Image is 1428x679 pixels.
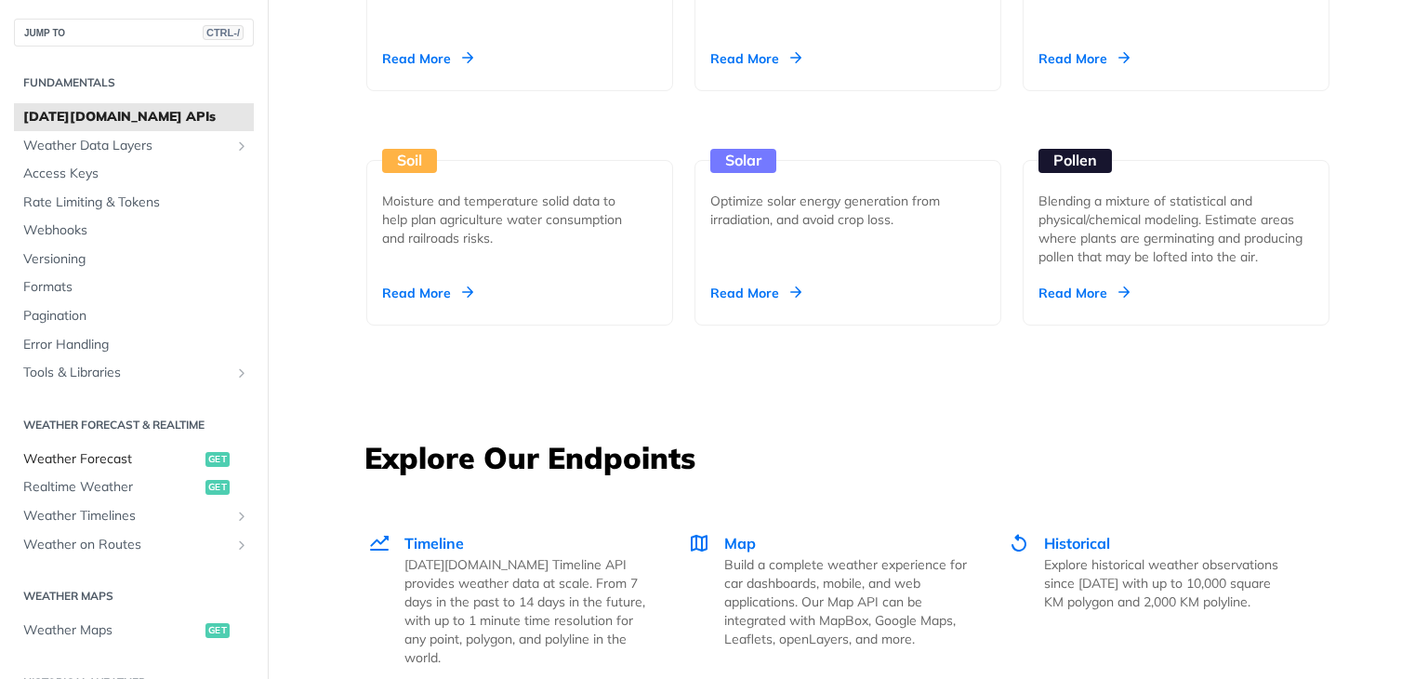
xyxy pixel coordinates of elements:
button: Show subpages for Weather Data Layers [234,139,249,153]
span: Error Handling [23,336,249,354]
span: get [205,480,230,495]
a: Pollen Blending a mixture of statistical and physical/chemical modeling. Estimate areas where pla... [1015,91,1337,326]
a: Soil Moisture and temperature solid data to help plan agriculture water consumption and railroads... [359,91,681,326]
div: Moisture and temperature solid data to help plan agriculture water consumption and railroads risks. [382,192,642,247]
span: CTRL-/ [203,25,244,40]
span: Weather Timelines [23,507,230,526]
a: Rate Limiting & Tokens [14,189,254,217]
a: Weather Data LayersShow subpages for Weather Data Layers [14,132,254,160]
a: Realtime Weatherget [14,473,254,501]
button: JUMP TOCTRL-/ [14,19,254,47]
div: Blending a mixture of statistical and physical/chemical modeling. Estimate areas where plants are... [1038,192,1314,266]
img: Timeline [368,532,390,554]
div: Pollen [1038,149,1112,173]
img: Map [688,532,710,554]
span: Map [724,534,756,553]
h2: Weather Forecast & realtime [14,417,254,433]
span: Weather Maps [23,621,201,640]
a: Tools & LibrariesShow subpages for Tools & Libraries [14,359,254,387]
div: Optimize solar energy generation from irradiation, and avoid crop loss. [710,192,971,229]
span: Versioning [23,250,249,269]
span: Pagination [23,307,249,326]
p: Explore historical weather observations since [DATE] with up to 10,000 square KM polygon and 2,00... [1044,555,1287,611]
span: Weather Data Layers [23,137,230,155]
button: Show subpages for Tools & Libraries [234,366,249,380]
div: Read More [1038,49,1130,68]
span: Weather Forecast [23,450,201,469]
h3: Explore Our Endpoints [364,437,1331,478]
span: [DATE][DOMAIN_NAME] APIs [23,108,249,126]
a: Weather Forecastget [14,446,254,473]
button: Show subpages for Weather on Routes [234,538,249,553]
a: Error Handling [14,331,254,359]
span: Rate Limiting & Tokens [23,193,249,212]
h2: Fundamentals [14,74,254,91]
h2: Weather Maps [14,588,254,605]
span: Historical [1044,534,1110,553]
img: Historical [1008,532,1030,554]
a: Weather Mapsget [14,617,254,645]
p: [DATE][DOMAIN_NAME] Timeline API provides weather data at scale. From 7 days in the past to 14 da... [404,555,647,667]
a: Formats [14,273,254,301]
div: Read More [382,49,473,68]
a: Solar Optimize solar energy generation from irradiation, and avoid crop loss. Read More [687,91,1009,326]
p: Build a complete weather experience for car dashboards, mobile, and web applications. Our Map API... [724,555,967,648]
a: Access Keys [14,160,254,188]
a: Pagination [14,302,254,330]
div: Read More [1038,284,1130,302]
a: Weather on RoutesShow subpages for Weather on Routes [14,531,254,559]
span: Access Keys [23,165,249,183]
button: Show subpages for Weather Timelines [234,509,249,524]
a: Weather TimelinesShow subpages for Weather Timelines [14,502,254,530]
span: get [205,623,230,638]
span: Formats [23,278,249,297]
span: get [205,452,230,467]
span: Webhooks [23,221,249,240]
a: Webhooks [14,217,254,245]
div: Solar [710,149,776,173]
div: Read More [710,284,801,302]
a: [DATE][DOMAIN_NAME] APIs [14,103,254,131]
span: Weather on Routes [23,536,230,554]
div: Soil [382,149,437,173]
span: Timeline [404,534,464,553]
div: Read More [382,284,473,302]
span: Tools & Libraries [23,364,230,382]
div: Read More [710,49,801,68]
span: Realtime Weather [23,478,201,497]
a: Versioning [14,246,254,273]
